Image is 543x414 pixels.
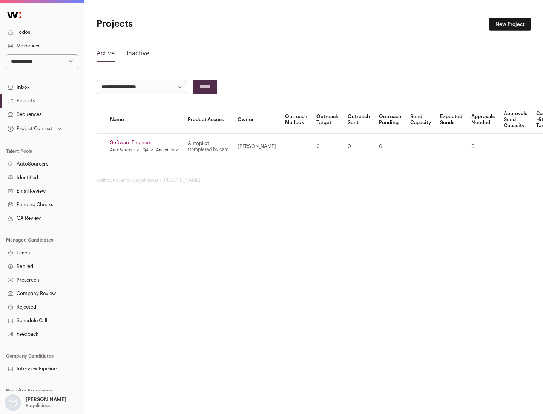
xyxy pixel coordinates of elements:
[5,394,21,411] img: nopic.png
[233,134,281,160] td: [PERSON_NAME]
[406,106,436,134] th: Send Capacity
[6,123,63,134] button: Open dropdown
[374,106,406,134] th: Outreach Pending
[312,134,343,160] td: 0
[26,403,51,409] p: Bagelicious
[97,49,115,61] a: Active
[3,394,68,411] button: Open dropdown
[467,106,499,134] th: Approvals Needed
[467,134,499,160] td: 0
[156,147,178,153] a: Analytics ↗
[188,147,229,152] a: Completed by csm
[281,106,312,134] th: Outreach Mailbox
[110,140,179,146] a: Software Engineer
[127,49,149,61] a: Inactive
[110,147,140,153] a: AutoSourcer ↗
[489,18,531,31] a: New Project
[106,106,183,134] th: Name
[343,106,374,134] th: Outreach Sent
[6,126,52,132] div: Project Context
[143,147,153,153] a: QA ↗
[97,177,531,183] footer: wellfound:ai for Bagelicious - [PERSON_NAME]
[97,18,241,30] h1: Projects
[183,106,233,134] th: Product Access
[26,397,66,403] p: [PERSON_NAME]
[3,8,26,23] img: Wellfound
[343,134,374,160] td: 0
[312,106,343,134] th: Outreach Target
[436,106,467,134] th: Expected Sends
[188,140,229,146] div: Autopilot
[499,106,532,134] th: Approvals Send Capacity
[374,134,406,160] td: 0
[233,106,281,134] th: Owner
